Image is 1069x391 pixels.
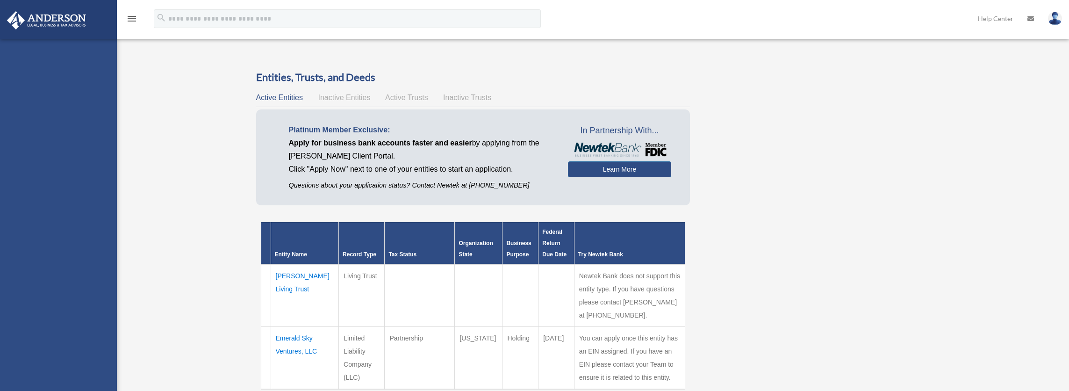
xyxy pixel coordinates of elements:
span: Active Entities [256,94,303,101]
td: [DATE] [538,326,574,389]
td: Emerald Sky Ventures, LLC [271,326,339,389]
i: search [156,13,166,23]
span: Inactive Entities [318,94,370,101]
td: Living Trust [339,264,385,327]
p: by applying from the [PERSON_NAME] Client Portal. [289,137,554,163]
span: Apply for business bank accounts faster and easier [289,139,472,147]
td: You can apply once this entity has an EIN assigned. If you have an EIN please contact your Team t... [574,326,685,389]
div: Try Newtek Bank [578,249,681,260]
th: Record Type [339,222,385,264]
td: [PERSON_NAME] Living Trust [271,264,339,327]
td: Newtek Bank does not support this entity type. If you have questions please contact [PERSON_NAME]... [574,264,685,327]
h3: Entities, Trusts, and Deeds [256,70,690,85]
span: In Partnership With... [568,123,671,138]
span: Active Trusts [385,94,428,101]
a: menu [126,16,137,24]
th: Tax Status [385,222,455,264]
img: Anderson Advisors Platinum Portal [4,11,89,29]
i: menu [126,13,137,24]
img: NewtekBankLogoSM.png [573,143,667,157]
td: Partnership [385,326,455,389]
a: Learn More [568,161,671,177]
p: Click "Apply Now" next to one of your entities to start an application. [289,163,554,176]
td: Holding [502,326,538,389]
td: [US_STATE] [455,326,502,389]
p: Platinum Member Exclusive: [289,123,554,137]
p: Questions about your application status? Contact Newtek at [PHONE_NUMBER] [289,180,554,191]
span: Inactive Trusts [443,94,491,101]
th: Entity Name [271,222,339,264]
td: Limited Liability Company (LLC) [339,326,385,389]
img: User Pic [1048,12,1062,25]
th: Federal Return Due Date [538,222,574,264]
th: Business Purpose [502,222,538,264]
th: Organization State [455,222,502,264]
